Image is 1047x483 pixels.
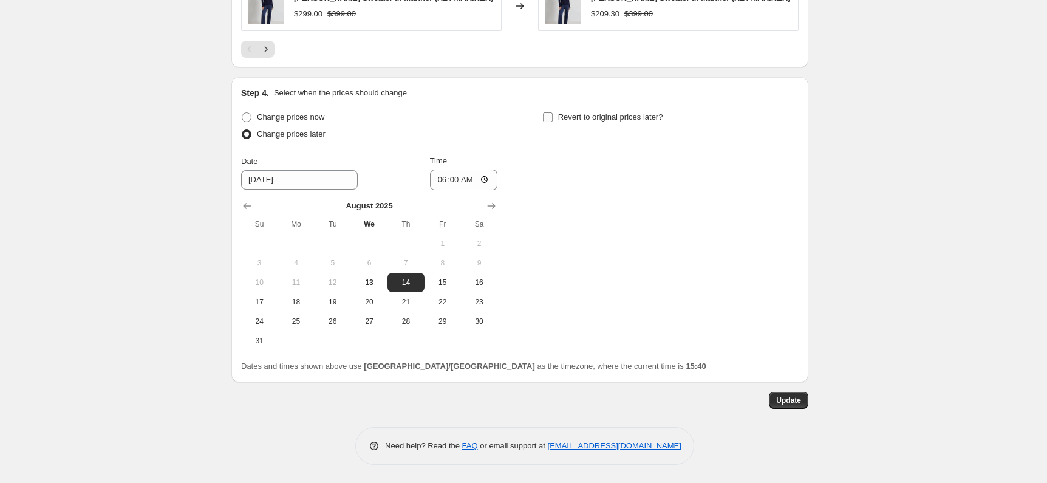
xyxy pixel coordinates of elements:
[478,441,548,450] span: or email support at
[425,292,461,312] button: Friday August 22 2025
[425,253,461,273] button: Friday August 8 2025
[315,273,351,292] button: Tuesday August 12 2025
[466,297,493,307] span: 23
[351,273,387,292] button: Today Wednesday August 13 2025
[356,278,383,287] span: 13
[241,157,257,166] span: Date
[425,312,461,331] button: Friday August 29 2025
[425,214,461,234] th: Friday
[356,258,383,268] span: 6
[466,258,493,268] span: 9
[356,219,383,229] span: We
[315,292,351,312] button: Tuesday August 19 2025
[319,219,346,229] span: Tu
[425,273,461,292] button: Friday August 15 2025
[278,273,314,292] button: Monday August 11 2025
[315,214,351,234] th: Tuesday
[278,312,314,331] button: Monday August 25 2025
[461,253,497,273] button: Saturday August 9 2025
[246,336,273,346] span: 31
[282,317,309,326] span: 25
[319,317,346,326] span: 26
[392,219,419,229] span: Th
[624,8,653,20] strike: $399.00
[241,292,278,312] button: Sunday August 17 2025
[351,214,387,234] th: Wednesday
[282,297,309,307] span: 18
[429,278,456,287] span: 15
[257,129,326,139] span: Change prices later
[278,253,314,273] button: Monday August 4 2025
[461,273,497,292] button: Saturday August 16 2025
[246,317,273,326] span: 24
[278,214,314,234] th: Monday
[241,170,358,190] input: 8/13/2025
[461,312,497,331] button: Saturday August 30 2025
[364,361,534,371] b: [GEOGRAPHIC_DATA]/[GEOGRAPHIC_DATA]
[282,258,309,268] span: 4
[387,292,424,312] button: Thursday August 21 2025
[387,214,424,234] th: Thursday
[392,258,419,268] span: 7
[461,292,497,312] button: Saturday August 23 2025
[429,317,456,326] span: 29
[466,239,493,248] span: 2
[241,331,278,351] button: Sunday August 31 2025
[425,234,461,253] button: Friday August 1 2025
[241,273,278,292] button: Sunday August 10 2025
[356,297,383,307] span: 20
[356,317,383,326] span: 27
[466,278,493,287] span: 16
[429,219,456,229] span: Fr
[241,41,275,58] nav: Pagination
[315,312,351,331] button: Tuesday August 26 2025
[351,292,387,312] button: Wednesday August 20 2025
[294,8,322,20] div: $299.00
[429,239,456,248] span: 1
[392,278,419,287] span: 14
[462,441,478,450] a: FAQ
[430,156,447,165] span: Time
[246,278,273,287] span: 10
[257,41,275,58] button: Next
[591,8,619,20] div: $209.30
[387,312,424,331] button: Thursday August 28 2025
[246,219,273,229] span: Su
[392,317,419,326] span: 28
[278,292,314,312] button: Monday August 18 2025
[282,278,309,287] span: 11
[315,253,351,273] button: Tuesday August 5 2025
[257,112,324,122] span: Change prices now
[241,87,269,99] h2: Step 4.
[769,392,808,409] button: Update
[351,253,387,273] button: Wednesday August 6 2025
[466,317,493,326] span: 30
[429,297,456,307] span: 22
[319,297,346,307] span: 19
[392,297,419,307] span: 21
[548,441,681,450] a: [EMAIL_ADDRESS][DOMAIN_NAME]
[241,253,278,273] button: Sunday August 3 2025
[558,112,663,122] span: Revert to original prices later?
[327,8,356,20] strike: $399.00
[319,258,346,268] span: 5
[461,234,497,253] button: Saturday August 2 2025
[461,214,497,234] th: Saturday
[429,258,456,268] span: 8
[282,219,309,229] span: Mo
[241,312,278,331] button: Sunday August 24 2025
[385,441,462,450] span: Need help? Read the
[387,273,424,292] button: Thursday August 14 2025
[776,396,801,405] span: Update
[686,361,706,371] b: 15:40
[239,197,256,214] button: Show previous month, July 2025
[241,214,278,234] th: Sunday
[274,87,407,99] p: Select when the prices should change
[246,297,273,307] span: 17
[319,278,346,287] span: 12
[241,361,706,371] span: Dates and times shown above use as the timezone, where the current time is
[466,219,493,229] span: Sa
[483,197,500,214] button: Show next month, September 2025
[246,258,273,268] span: 3
[430,170,498,190] input: 12:00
